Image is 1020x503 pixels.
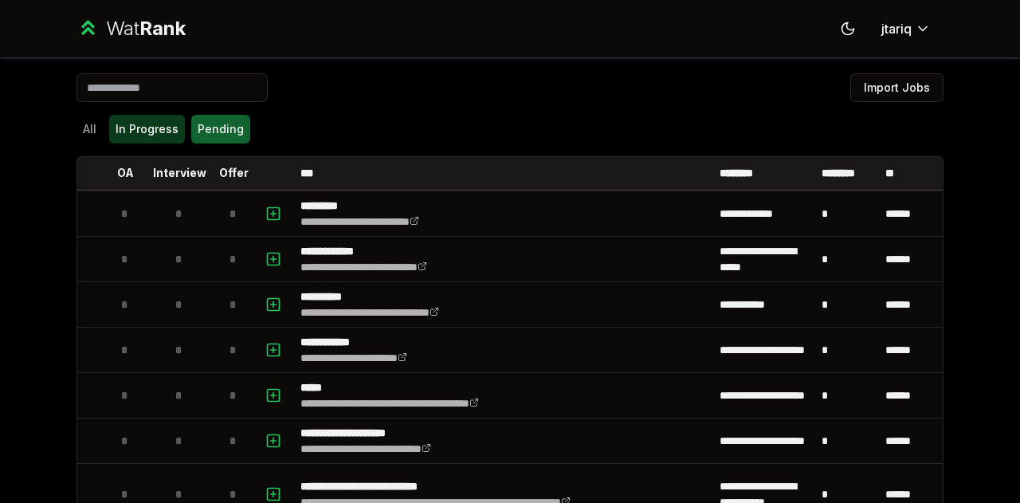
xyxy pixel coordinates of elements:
[76,16,186,41] a: WatRank
[139,17,186,40] span: Rank
[850,73,943,102] button: Import Jobs
[106,16,186,41] div: Wat
[153,165,206,181] p: Interview
[76,115,103,143] button: All
[869,14,943,43] button: jtariq
[191,115,250,143] button: Pending
[117,165,134,181] p: OA
[219,165,249,181] p: Offer
[881,19,912,38] span: jtariq
[109,115,185,143] button: In Progress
